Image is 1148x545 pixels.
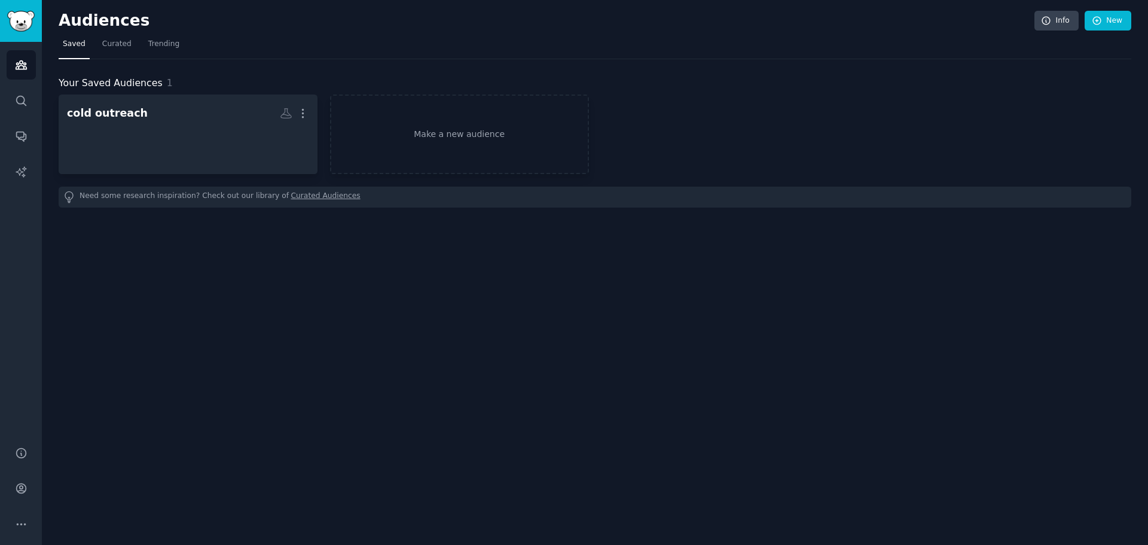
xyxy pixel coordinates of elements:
a: Curated Audiences [291,191,361,203]
div: cold outreach [67,106,148,121]
span: Curated [102,39,132,50]
span: Trending [148,39,179,50]
a: Make a new audience [330,95,589,174]
a: Trending [144,35,184,59]
a: Curated [98,35,136,59]
div: Need some research inspiration? Check out our library of [59,187,1131,208]
a: New [1085,11,1131,31]
span: 1 [167,77,173,89]
a: Saved [59,35,90,59]
img: GummySearch logo [7,11,35,32]
a: Info [1034,11,1079,31]
span: Saved [63,39,86,50]
span: Your Saved Audiences [59,76,163,91]
a: cold outreach [59,95,317,174]
h2: Audiences [59,11,1034,31]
